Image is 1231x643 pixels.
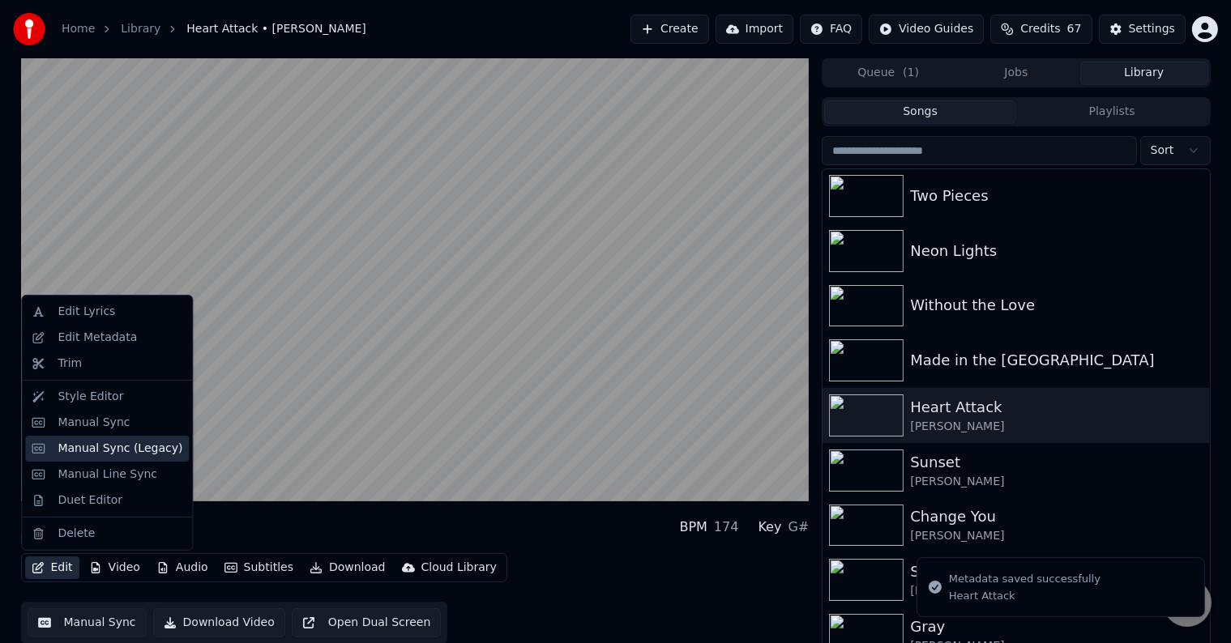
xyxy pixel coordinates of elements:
div: BPM [680,517,707,537]
button: Video [83,556,147,579]
div: G# [789,517,810,537]
span: ( 1 ) [903,65,919,81]
div: Trim [58,356,82,372]
button: Playlists [1016,100,1208,124]
div: Style Editor [58,389,123,405]
span: Credits [1020,21,1060,37]
div: Manual Sync [58,415,130,431]
button: Library [1080,62,1208,85]
div: Manual Sync (Legacy) [58,441,182,457]
div: Heart Attack [910,396,1203,419]
button: FAQ [800,15,862,44]
div: Sunset [910,451,1203,474]
button: Download Video [153,608,285,637]
div: Duet Editor [58,492,122,509]
button: Edit [25,556,79,579]
button: Jobs [952,62,1080,85]
button: Create [630,15,709,44]
button: Open Dual Screen [292,608,442,637]
div: Metadata saved successfully [949,571,1101,587]
div: Edit Metadata [58,330,137,346]
div: Key [759,517,782,537]
button: Download [303,556,392,579]
div: Neon Lights [910,240,1203,262]
div: Delete [58,526,95,542]
button: Import [716,15,793,44]
div: Edit Lyrics [58,304,115,320]
div: Settings [1129,21,1175,37]
button: Video Guides [869,15,984,44]
span: Heart Attack • [PERSON_NAME] [186,21,366,37]
button: Subtitles [218,556,300,579]
span: Sort [1151,143,1174,159]
div: [PERSON_NAME] [910,528,1203,544]
span: 67 [1067,21,1082,37]
div: Made in the [GEOGRAPHIC_DATA] [910,349,1203,372]
nav: breadcrumb [62,21,366,37]
div: Manual Line Sync [58,466,157,483]
div: Gray [910,615,1203,638]
button: Songs [824,100,1016,124]
div: [PERSON_NAME] [910,419,1203,435]
button: Credits67 [990,15,1092,44]
div: Sorry [910,560,1203,583]
button: Audio [150,556,215,579]
button: Manual Sync [28,608,147,637]
div: Change You [910,505,1203,528]
div: Cloud Library [421,560,497,576]
div: Two Pieces [910,185,1203,207]
a: Library [121,21,160,37]
div: Without the Love [910,294,1203,317]
button: Queue [824,62,952,85]
div: Heart Attack [949,589,1101,603]
div: [PERSON_NAME] [910,474,1203,490]
div: [PERSON_NAME] [910,583,1203,599]
div: 174 [714,517,739,537]
button: Settings [1099,15,1186,44]
a: Home [62,21,95,37]
img: youka [13,13,45,45]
